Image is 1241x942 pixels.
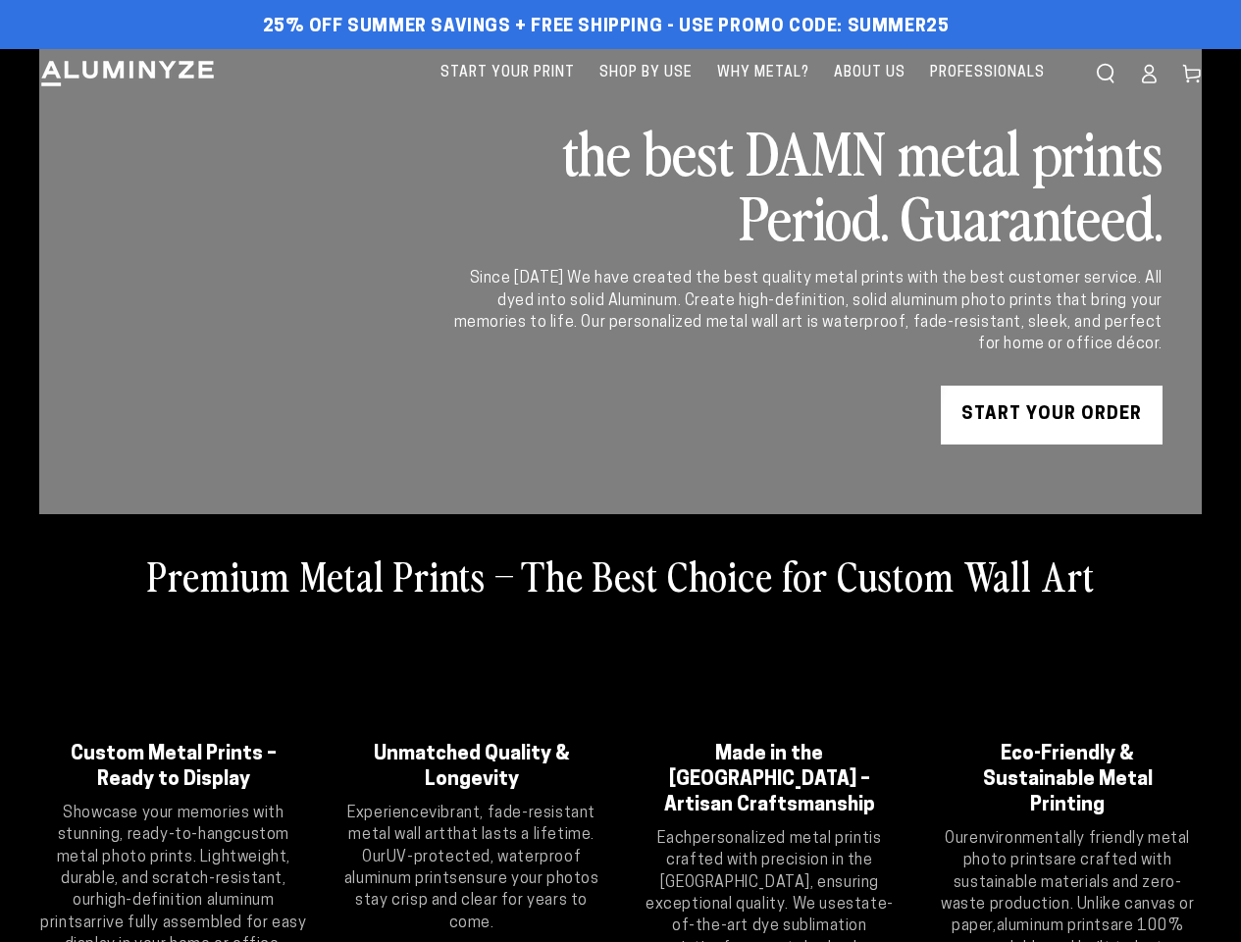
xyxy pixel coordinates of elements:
[39,59,216,88] img: Aluminyze
[344,850,582,887] strong: UV-protected, waterproof aluminum prints
[717,61,809,85] span: Why Metal?
[40,893,274,930] strong: high-definition aluminum prints
[440,61,575,85] span: Start Your Print
[660,742,880,818] h2: Made in the [GEOGRAPHIC_DATA] – Artisan Craftsmanship
[834,61,905,85] span: About Us
[362,742,582,793] h2: Unmatched Quality & Longevity
[57,827,289,864] strong: custom metal photo prints
[590,49,702,97] a: Shop By Use
[431,49,585,97] a: Start Your Print
[263,17,950,38] span: 25% off Summer Savings + Free Shipping - Use Promo Code: SUMMER25
[957,742,1177,818] h2: Eco-Friendly & Sustainable Metal Printing
[1084,52,1127,95] summary: Search our site
[693,831,869,847] strong: personalized metal print
[963,831,1190,868] strong: environmentally friendly metal photo prints
[450,268,1163,356] div: Since [DATE] We have created the best quality metal prints with the best customer service. All dy...
[599,61,693,85] span: Shop By Use
[64,742,284,793] h2: Custom Metal Prints – Ready to Display
[930,61,1045,85] span: Professionals
[337,803,606,934] p: Experience that lasts a lifetime. Our ensure your photos stay crisp and clear for years to come.
[147,549,1095,601] h2: Premium Metal Prints – The Best Choice for Custom Wall Art
[707,49,819,97] a: Why Metal?
[920,49,1055,97] a: Professionals
[348,806,595,843] strong: vibrant, fade-resistant metal wall art
[824,49,915,97] a: About Us
[450,119,1163,248] h2: the best DAMN metal prints Period. Guaranteed.
[997,918,1111,934] strong: aluminum prints
[941,386,1163,445] a: START YOUR Order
